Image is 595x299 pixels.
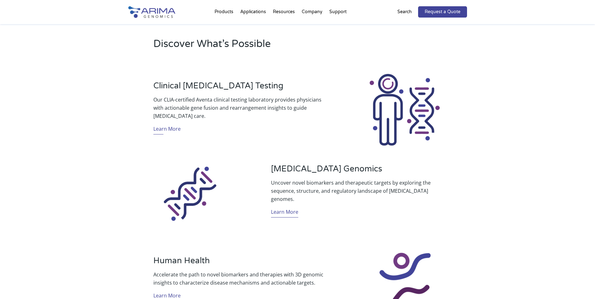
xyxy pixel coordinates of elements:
h2: Discover What’s Possible [153,37,378,56]
p: Accelerate the path to novel biomarkers and therapies with 3D genomic insights to characterize di... [153,270,324,287]
img: Clinical Testing Icon [367,73,442,147]
a: Learn More [153,125,181,134]
img: Sequencing_Icon_Arima Genomics [153,156,228,230]
p: Search [397,8,412,16]
h3: Human Health [153,256,324,270]
a: Learn More [271,208,298,218]
h3: Clinical [MEDICAL_DATA] Testing [153,81,324,96]
a: Request a Quote [418,6,467,18]
p: Our CLIA-certified Aventa clinical testing laboratory provides physicians with actionable gene fu... [153,96,324,120]
h3: [MEDICAL_DATA] Genomics [271,164,442,179]
p: Uncover novel biomarkers and therapeutic targets by exploring the sequence, structure, and regula... [271,179,442,203]
img: Arima-Genomics-logo [128,6,175,18]
iframe: Chat Widget [564,269,595,299]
